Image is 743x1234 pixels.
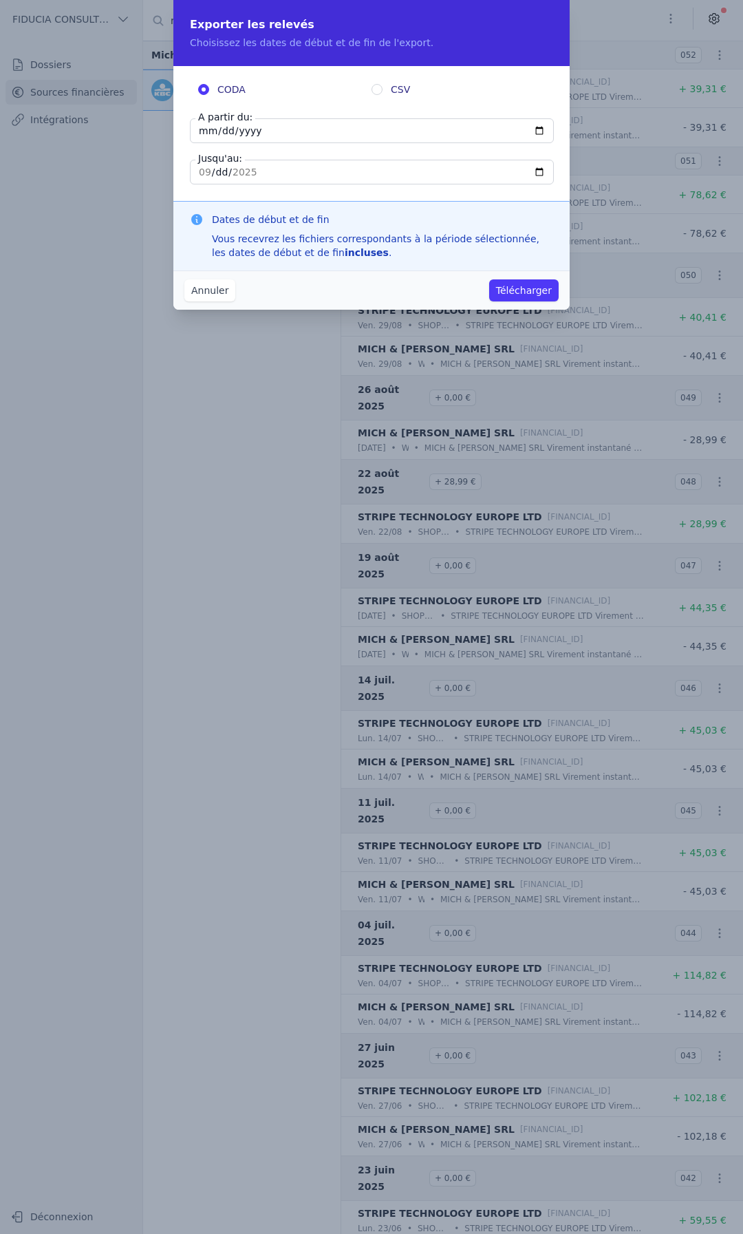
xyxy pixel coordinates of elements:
p: Choisissez les dates de début et de fin de l'export. [190,36,553,50]
div: Vous recevrez les fichiers correspondants à la période sélectionnée, les dates de début et de fin . [212,232,553,259]
h2: Exporter les relevés [190,17,553,33]
input: CSV [371,84,383,95]
label: CSV [371,83,545,96]
input: CODA [198,84,209,95]
button: Annuler [184,279,235,301]
span: CODA [217,83,246,96]
label: A partir du: [195,110,255,124]
span: CSV [391,83,410,96]
label: CODA [198,83,371,96]
h3: Dates de début et de fin [212,213,553,226]
button: Télécharger [489,279,559,301]
strong: incluses [345,247,389,258]
label: Jusqu'au: [195,151,245,165]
